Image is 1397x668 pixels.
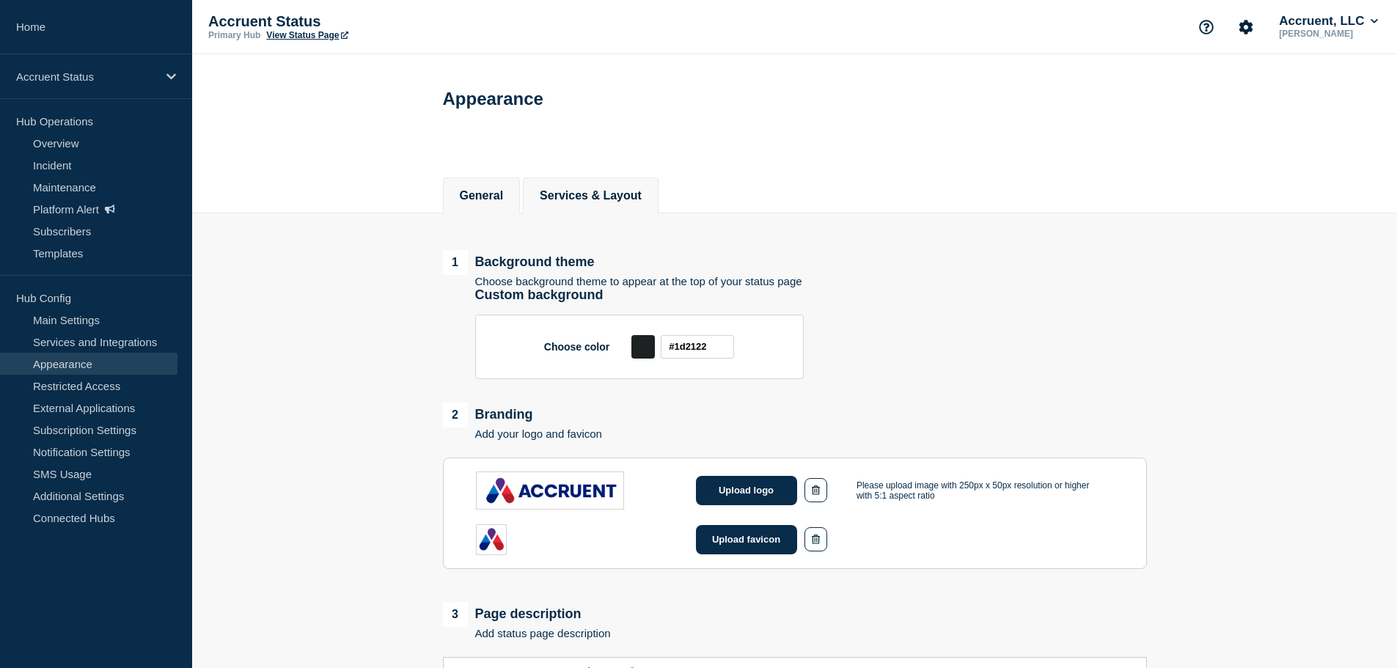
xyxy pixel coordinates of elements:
[443,250,468,275] span: 1
[475,427,602,440] p: Add your logo and favicon
[1276,14,1381,29] button: Accruent, LLC
[266,30,348,40] a: View Status Page
[476,524,507,555] img: favicon
[443,602,611,627] div: Page description
[1276,29,1381,39] p: [PERSON_NAME]
[443,403,468,427] span: 2
[696,476,797,505] button: Upload logo
[208,13,502,30] p: Accruent Status
[475,275,802,287] p: Choose background theme to appear at the top of your status page
[540,189,642,202] button: Services & Layout
[443,403,602,427] div: Branding
[475,627,611,639] p: Add status page description
[661,335,734,359] input: #FFFFFF
[460,189,504,202] button: General
[476,471,624,510] img: logo
[443,250,802,275] div: Background theme
[1191,12,1222,43] button: Support
[696,525,797,554] button: Upload favicon
[857,480,1106,501] p: Please upload image with 250px x 50px resolution or higher with 5:1 aspect ratio
[1231,12,1261,43] button: Account settings
[208,30,260,40] p: Primary Hub
[443,602,468,627] span: 3
[475,315,804,379] div: Choose color
[443,89,543,109] h1: Appearance
[16,70,157,83] p: Accruent Status
[475,287,1147,303] p: Custom background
